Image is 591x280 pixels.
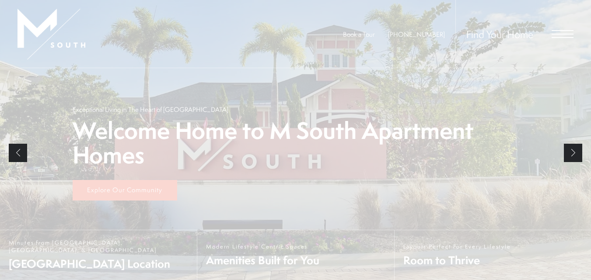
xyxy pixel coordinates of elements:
[466,27,533,41] a: Find Your Home
[87,185,162,194] span: Explore Our Community
[197,230,394,280] a: Modern Lifestyle Centric Spaces
[388,30,445,39] span: [PHONE_NUMBER]
[73,105,228,114] p: Exceptional Living in The Heart of [GEOGRAPHIC_DATA]
[388,30,445,39] a: Call Us at 813-570-8014
[552,30,574,38] button: Open Menu
[403,243,511,250] span: Layouts Perfect For Every Lifestyle
[403,252,511,268] span: Room to Thrive
[206,243,319,250] span: Modern Lifestyle Centric Spaces
[73,180,177,201] a: Explore Our Community
[9,256,188,271] span: [GEOGRAPHIC_DATA] Location
[9,239,188,254] span: Minutes from [GEOGRAPHIC_DATA], [GEOGRAPHIC_DATA], & [GEOGRAPHIC_DATA]
[564,144,582,162] a: Next
[206,252,319,268] span: Amenities Built for You
[343,30,375,39] a: Book a Tour
[394,230,591,280] a: Layouts Perfect For Every Lifestyle
[73,118,519,168] p: Welcome Home to M South Apartment Homes
[17,9,85,59] img: MSouth
[9,144,27,162] a: Previous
